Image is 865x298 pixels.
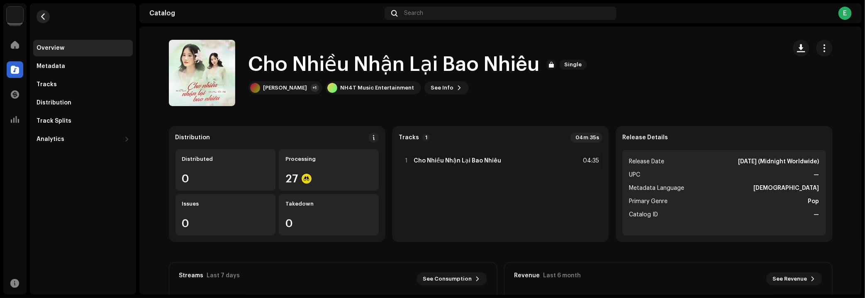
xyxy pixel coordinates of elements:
div: Track Splits [37,118,71,124]
div: Distribution [37,99,71,106]
strong: [DATE] (Midnight Worldwide) [738,157,819,167]
re-m-nav-item: Overview [33,40,133,56]
strong: Tracks [399,134,419,141]
button: See Consumption [417,272,487,286]
strong: Pop [808,196,819,206]
img: de0d2825-999c-4937-b35a-9adca56ee094 [7,7,23,23]
re-m-nav-item: Distribution [33,94,133,111]
h1: Cho Nhiều Nhận Lại Bao Nhiêu [249,51,540,78]
div: NH4T Music Entertainment [341,85,414,91]
div: Takedown [285,201,372,207]
div: Distributed [182,156,269,162]
div: +1 [311,84,319,92]
div: Catalog [149,10,381,17]
span: UPC [629,170,640,180]
span: Search [404,10,423,17]
div: [PERSON_NAME] [263,85,307,91]
div: Tracks [37,81,57,88]
button: See Revenue [766,272,822,286]
div: E [838,7,852,20]
re-m-nav-item: Track Splits [33,113,133,129]
button: See Info [424,81,469,94]
span: Catalog ID [629,210,658,220]
p-badge: 1 [422,134,430,141]
div: Distribution [175,134,210,141]
strong: [DEMOGRAPHIC_DATA] [754,183,819,193]
div: Issues [182,201,269,207]
strong: Release Details [622,134,668,141]
div: Last 7 days [207,272,240,279]
re-m-nav-item: Tracks [33,76,133,93]
div: Overview [37,45,64,51]
div: 04m 35s [570,133,602,143]
div: Revenue [514,272,540,279]
div: Analytics [37,136,64,143]
span: Primary Genre [629,196,668,206]
div: Processing [285,156,372,162]
span: See Consumption [423,271,472,287]
strong: — [814,210,819,220]
span: Release Date [629,157,664,167]
span: See Revenue [773,271,807,287]
span: Metadata Language [629,183,684,193]
div: 04:35 [581,156,599,166]
re-m-nav-dropdown: Analytics [33,131,133,148]
span: See Info [431,80,454,96]
div: Last 6 month [543,272,581,279]
re-m-nav-item: Metadata [33,58,133,75]
strong: — [814,170,819,180]
div: Streams [179,272,204,279]
span: Single [560,60,587,70]
div: Metadata [37,63,65,70]
strong: Cho Nhiều Nhận Lại Bao Nhiêu [414,157,501,164]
